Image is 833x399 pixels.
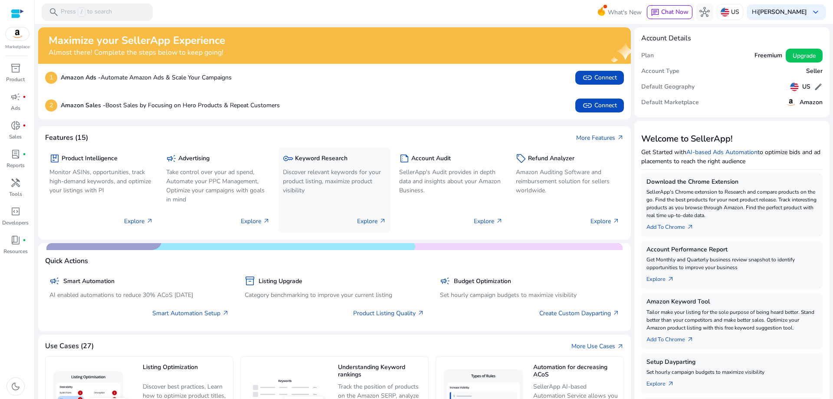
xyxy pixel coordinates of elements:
p: Ads [11,104,20,112]
button: hub [696,3,713,21]
p: Hi [752,9,807,15]
p: Take control over your ad spend, Automate your PPC Management, Optimize your campaigns with goals... [166,168,270,204]
button: linkConnect [575,99,624,112]
p: 1 [45,72,57,84]
p: 2 [45,99,57,112]
span: summarize [399,153,410,164]
h4: Use Cases (27) [45,342,94,350]
h5: Understanding Keyword rankings [338,364,424,379]
span: fiber_manual_record [23,152,26,156]
span: inventory_2 [245,276,255,286]
h5: Plan [641,52,654,59]
span: / [78,7,85,17]
p: Explore [474,217,503,226]
h5: Setup Dayparting [646,359,817,366]
h5: Advertising [178,155,210,162]
span: sell [516,153,526,164]
h5: Smart Automation [63,278,115,285]
p: Set hourly campaign budgets to maximize visibility [440,290,620,300]
span: dark_mode [10,381,21,392]
h5: Download the Chrome Extension [646,178,817,186]
p: Monitor ASINs, opportunities, track high-demand keywords, and optimize your listings with PI [49,168,153,195]
h3: Welcome to SellerApp! [641,134,823,144]
span: lab_profile [10,149,21,159]
h5: Account Performance Report [646,246,817,254]
h5: Amazon [800,99,823,106]
b: [PERSON_NAME] [758,8,807,16]
p: Amazon Auditing Software and reimbursement solution for sellers worldwide. [516,168,620,195]
a: AI-based Ads Automation [686,148,758,156]
b: Amazon Sales - [61,101,105,109]
p: Developers [2,219,29,227]
a: Create Custom Dayparting [539,309,620,318]
h5: Account Audit [411,155,451,162]
h5: Budget Optimization [454,278,511,285]
p: Resources [3,247,28,255]
span: What's New [608,5,642,20]
h4: Almost there! Complete the steps below to keep going! [49,49,225,57]
span: campaign [440,276,450,286]
a: Explorearrow_outward [646,271,681,284]
h5: Seller [806,68,823,75]
p: Tailor make your listing for the sole purpose of being heard better. Stand better than your compe... [646,308,817,332]
h5: Listing Upgrade [259,278,302,285]
span: search [49,7,59,17]
span: code_blocks [10,206,21,217]
p: Automate Amazon Ads & Scale Your Campaigns [61,73,232,82]
span: fiber_manual_record [23,95,26,99]
span: arrow_outward [263,218,270,224]
img: us.svg [790,82,799,91]
a: Add To Chrome [646,219,701,231]
span: link [582,100,593,111]
p: Discover relevant keywords for your product listing, maximize product visibility [283,168,387,195]
h5: Default Geography [641,83,695,91]
span: arrow_outward [379,218,386,224]
p: Boost Sales by Focusing on Hero Products & Repeat Customers [61,101,280,110]
h4: Features (15) [45,134,88,142]
span: chat [651,8,659,17]
span: fiber_manual_record [23,238,26,242]
span: arrow_outward [687,336,694,343]
span: book_4 [10,235,21,245]
h4: Account Details [641,34,691,43]
button: chatChat Now [647,5,692,19]
p: Press to search [61,7,112,17]
img: amazon.svg [6,27,29,40]
p: Category benchmarking to improve your current listing [245,290,424,300]
span: edit [814,82,823,91]
a: Product Listing Quality [353,309,424,318]
span: package [49,153,60,164]
a: Add To Chrome [646,332,701,344]
span: arrow_outward [222,310,229,317]
p: SellerApp's Audit provides in depth data and insights about your Amazon Business. [399,168,503,195]
h5: Automation for decreasing ACoS [533,364,619,379]
h5: Refund Analyzer [528,155,574,162]
p: US [731,4,739,20]
a: Smart Automation Setup [152,309,229,318]
p: Marketplace [5,44,30,50]
a: More Use Casesarrow_outward [571,342,624,351]
span: donut_small [10,120,21,131]
span: fiber_manual_record [23,124,26,127]
span: arrow_outward [613,218,620,224]
img: amazon.svg [786,97,796,108]
span: arrow_outward [667,380,674,387]
p: Sales [9,133,22,141]
img: us.svg [721,8,729,16]
span: campaign [10,92,21,102]
p: Tools [9,190,22,198]
span: arrow_outward [617,343,624,350]
span: hub [699,7,710,17]
p: Product [6,76,25,83]
h5: US [802,83,810,91]
span: arrow_outward [496,218,503,224]
h5: Listing Optimization [143,364,229,379]
h4: Quick Actions [45,257,88,265]
a: More Featuresarrow_outward [576,133,624,142]
span: campaign [166,153,177,164]
p: Get Monthly and Quarterly business review snapshot to identify opportunities to improve your busi... [646,256,817,271]
p: SellerApp's Chrome extension to Research and compare products on the go. Find the best products f... [646,188,817,219]
h5: Amazon Keyword Tool [646,298,817,306]
h5: Freemium [754,52,782,59]
span: keyboard_arrow_down [810,7,821,17]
